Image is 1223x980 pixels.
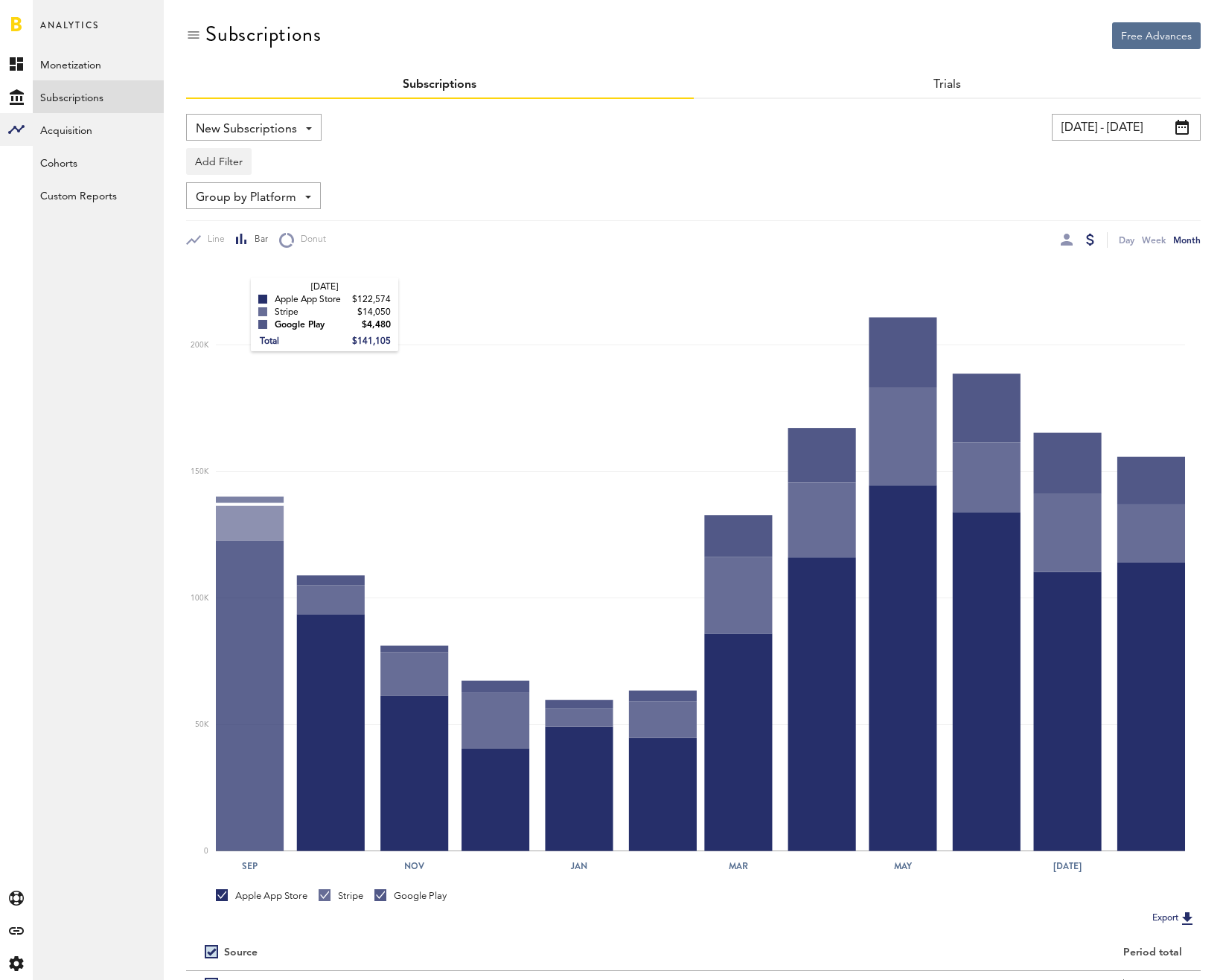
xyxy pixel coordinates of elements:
span: Group by Platform [196,185,296,211]
text: 50K [195,721,209,728]
text: May [894,859,913,873]
div: Apple App Store [216,889,307,903]
text: 0 [204,848,208,855]
div: Stripe [319,889,363,903]
text: Mar [729,859,748,873]
a: Cohorts [33,146,164,179]
text: 100K [191,595,209,602]
text: Nov [404,859,425,873]
text: [DATE] [1053,859,1082,873]
a: Monetization [33,48,164,80]
a: Acquisition [33,113,164,146]
div: Week [1142,232,1166,248]
text: 200K [191,342,209,349]
button: Free Advances [1112,22,1201,49]
a: Custom Reports [33,179,164,211]
div: Day [1119,232,1134,248]
div: Subscriptions [205,22,321,46]
div: Source [224,947,258,959]
iframe: Opens a widget where you can find more information [1107,935,1208,973]
a: Subscriptions [403,79,476,91]
div: Google Play [374,889,447,903]
span: Donut [294,234,326,246]
text: Sep [242,859,258,873]
div: Period total [712,947,1183,959]
text: Jan [570,859,587,873]
a: Subscriptions [33,80,164,113]
span: New Subscriptions [196,117,297,142]
button: Export [1148,909,1201,928]
span: Line [201,234,225,246]
img: Export [1178,909,1196,927]
div: Month [1173,232,1201,248]
button: Add Filter [186,148,252,175]
span: Analytics [40,16,99,48]
a: Trials [933,79,961,91]
text: 150K [191,468,209,475]
span: Bar [248,234,268,246]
